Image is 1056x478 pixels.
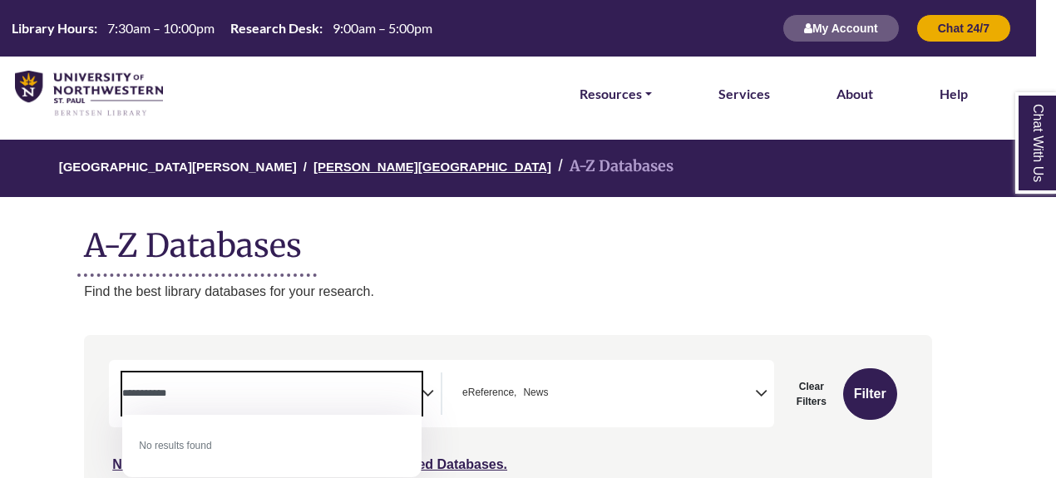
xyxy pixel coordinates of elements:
[916,14,1011,42] button: Chat 24/7
[84,281,932,303] p: Find the best library databases for your research.
[456,385,516,401] li: eReference
[916,21,1011,35] a: Chat 24/7
[843,368,897,420] button: Submit for Search Results
[15,71,163,117] img: library_home
[836,83,873,105] a: About
[782,14,900,42] button: My Account
[84,140,932,197] nav: breadcrumb
[224,19,323,37] th: Research Desk:
[580,83,652,105] a: Resources
[5,19,98,37] th: Library Hours:
[59,157,297,174] a: [GEOGRAPHIC_DATA][PERSON_NAME]
[5,19,439,38] a: Hours Today
[784,368,839,420] button: Clear Filters
[551,155,674,179] li: A-Z Databases
[122,388,422,402] textarea: Search
[122,428,421,464] li: No results found
[523,385,548,401] span: News
[462,385,516,401] span: eReference
[516,385,548,401] li: News
[940,83,968,105] a: Help
[84,214,932,264] h1: A-Z Databases
[782,21,900,35] a: My Account
[313,157,551,174] a: [PERSON_NAME][GEOGRAPHIC_DATA]
[551,388,559,402] textarea: Search
[718,83,770,105] a: Services
[5,19,439,35] table: Hours Today
[107,20,215,36] span: 7:30am – 10:00pm
[333,20,432,36] span: 9:00am – 5:00pm
[112,457,507,471] a: Not sure where to start? Check our Recommended Databases.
